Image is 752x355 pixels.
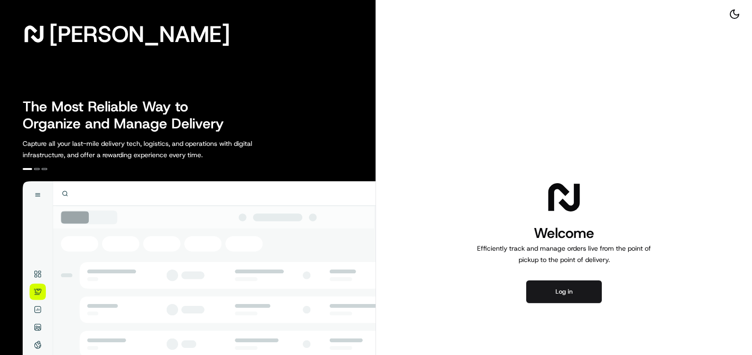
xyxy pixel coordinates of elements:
button: Log in [526,280,602,303]
h2: The Most Reliable Way to Organize and Manage Delivery [23,98,234,132]
h1: Welcome [473,224,655,243]
p: Efficiently track and manage orders live from the point of pickup to the point of delivery. [473,243,655,265]
p: Capture all your last-mile delivery tech, logistics, and operations with digital infrastructure, ... [23,138,295,161]
span: [PERSON_NAME] [49,25,230,43]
